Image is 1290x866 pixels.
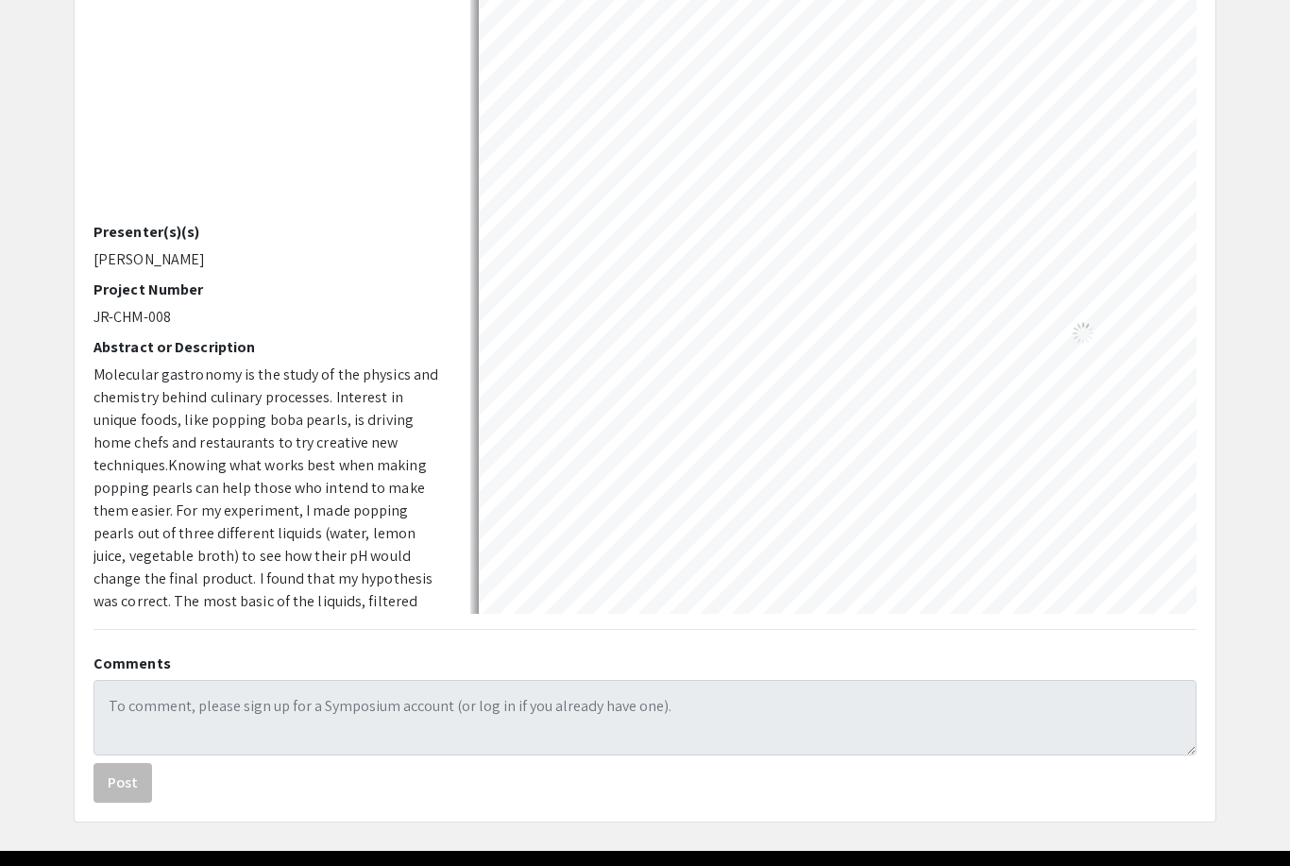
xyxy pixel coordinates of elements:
iframe: Chat [1210,781,1276,852]
h2: Comments [93,654,1197,672]
span: Molecular gastronomy is the study of the physics and chemistry behind culinary processes. Interes... [93,365,438,475]
h2: Abstract or Description [93,338,442,356]
span: Knowing what works best when making popping pearls can help those who intend to make them easier.... [93,455,435,815]
button: Post [93,763,152,803]
h2: Presenter(s)(s) [93,223,442,241]
p: JR-CHM-008 [93,306,442,329]
p: [PERSON_NAME] [93,248,442,271]
h2: Project Number [93,280,442,298]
